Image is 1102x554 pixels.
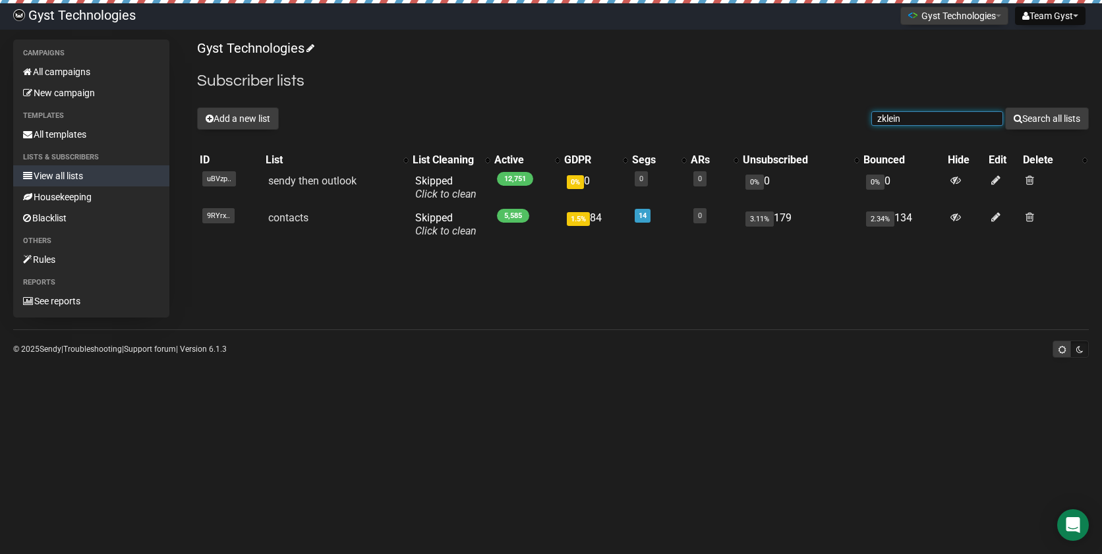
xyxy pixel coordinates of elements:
[13,45,169,61] li: Campaigns
[986,151,1020,169] th: Edit: No sort applied, sorting is disabled
[691,153,727,167] div: ARs
[745,211,774,227] span: 3.11%
[13,186,169,208] a: Housekeeping
[632,153,675,167] div: Segs
[564,153,616,167] div: GDPR
[1020,151,1089,169] th: Delete: No sort applied, activate to apply an ascending sort
[13,9,25,21] img: 4bbcbfc452d929a90651847d6746e700
[948,153,983,167] div: Hide
[13,342,227,356] p: © 2025 | | | Version 6.1.3
[866,175,884,190] span: 0%
[413,153,478,167] div: List Cleaning
[740,151,861,169] th: Unsubscribed: No sort applied, activate to apply an ascending sort
[200,153,260,167] div: ID
[866,211,894,227] span: 2.34%
[13,208,169,229] a: Blacklist
[202,208,235,223] span: 9RYrx..
[562,151,629,169] th: GDPR: No sort applied, activate to apply an ascending sort
[900,7,1008,25] button: Gyst Technologies
[197,151,263,169] th: ID: No sort applied, sorting is disabled
[497,209,529,223] span: 5,585
[989,153,1018,167] div: Edit
[197,69,1089,93] h2: Subscriber lists
[197,40,312,56] a: Gyst Technologies
[13,249,169,270] a: Rules
[1057,509,1089,541] div: Open Intercom Messenger
[266,153,397,167] div: List
[124,345,176,354] a: Support forum
[13,61,169,82] a: All campaigns
[861,169,945,206] td: 0
[40,345,61,354] a: Sendy
[415,211,477,237] span: Skipped
[698,175,702,183] a: 0
[1005,107,1089,130] button: Search all lists
[863,153,942,167] div: Bounced
[415,225,477,237] a: Click to clean
[629,151,688,169] th: Segs: No sort applied, activate to apply an ascending sort
[415,188,477,200] a: Click to clean
[494,153,548,167] div: Active
[1023,153,1076,167] div: Delete
[63,345,122,354] a: Troubleshooting
[567,175,584,189] span: 0%
[740,206,861,243] td: 179
[268,175,357,187] a: sendy then outlook
[497,172,533,186] span: 12,751
[415,175,477,200] span: Skipped
[562,169,629,206] td: 0
[908,10,918,20] img: 1.png
[268,211,308,224] a: contacts
[639,211,647,220] a: 14
[567,212,590,226] span: 1.5%
[263,151,410,169] th: List: No sort applied, activate to apply an ascending sort
[945,151,985,169] th: Hide: No sort applied, sorting is disabled
[562,206,629,243] td: 84
[13,291,169,312] a: See reports
[13,150,169,165] li: Lists & subscribers
[861,206,945,243] td: 134
[13,165,169,186] a: View all lists
[745,175,764,190] span: 0%
[688,151,740,169] th: ARs: No sort applied, activate to apply an ascending sort
[410,151,492,169] th: List Cleaning: No sort applied, activate to apply an ascending sort
[13,82,169,103] a: New campaign
[13,233,169,249] li: Others
[698,211,702,220] a: 0
[639,175,643,183] a: 0
[492,151,562,169] th: Active: No sort applied, activate to apply an ascending sort
[740,169,861,206] td: 0
[13,108,169,124] li: Templates
[202,171,236,186] span: uBVzp..
[13,124,169,145] a: All templates
[197,107,279,130] button: Add a new list
[13,275,169,291] li: Reports
[1015,7,1086,25] button: Team Gyst
[861,151,945,169] th: Bounced: No sort applied, sorting is disabled
[743,153,848,167] div: Unsubscribed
